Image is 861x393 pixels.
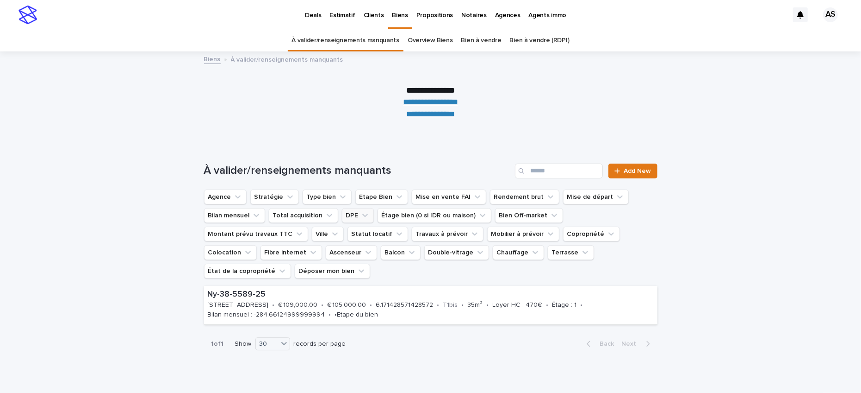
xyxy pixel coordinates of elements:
[618,340,657,348] button: Next
[335,311,378,319] p: •Etape du bien
[204,53,221,64] a: Biens
[250,190,299,204] button: Stratégie
[204,245,257,260] button: Colocation
[548,245,594,260] button: Terrasse
[468,301,483,309] p: 35m²
[204,286,657,325] a: Ny-38-5589-25[STREET_ADDRESS]•€ 109,000.00•€ 105,000.00•6.171428571428572•T1bis•35m²•Loyer HC : 4...
[378,208,491,223] button: Étage bien (0 si IDR ou maison)
[329,311,331,319] p: •
[437,301,440,309] p: •
[312,227,344,241] button: Ville
[443,301,458,309] p: T1bis
[342,208,374,223] button: DPE
[490,190,559,204] button: Rendement brut
[408,30,453,51] a: Overview Biens
[412,190,486,204] button: Mise en vente FAI
[292,30,399,51] a: À valider/renseignements manquants
[515,164,603,178] input: Search
[563,190,629,204] button: Mise de départ
[204,227,308,241] button: Montant prévu travaux TTC
[231,54,343,64] p: À valider/renseignements manquants
[355,190,408,204] button: Etape Bien
[624,168,651,174] span: Add New
[376,301,434,309] p: 6.171428571428572
[295,264,370,279] button: Déposer mon bien
[495,208,563,223] button: Bien Off-market
[493,301,543,309] p: Loyer HC : 470€
[235,340,252,348] p: Show
[208,301,269,309] p: [STREET_ADDRESS]
[579,340,618,348] button: Back
[326,245,377,260] button: Ascenseur
[581,301,583,309] p: •
[204,264,291,279] button: État de la copropriété
[328,301,366,309] p: € 105,000.00
[370,301,372,309] p: •
[269,208,338,223] button: Total acquisition
[510,30,570,51] a: Bien à vendre (RDPI)
[546,301,549,309] p: •
[294,340,346,348] p: records per page
[381,245,421,260] button: Balcon
[303,190,352,204] button: Type bien
[424,245,489,260] button: Double-vitrage
[493,245,544,260] button: Chauffage
[412,227,483,241] button: Travaux à prévoir
[204,164,512,177] h1: À valider/renseignements manquants
[487,227,559,241] button: Mobilier à prévoir
[595,341,614,347] span: Back
[208,290,654,300] p: Ny-38-5589-25
[461,30,502,51] a: Bien à vendre
[462,301,464,309] p: •
[322,301,324,309] p: •
[487,301,489,309] p: •
[208,311,325,319] p: Bilan mensuel : -284.66124999999994
[552,301,577,309] p: Étage : 1
[823,7,838,22] div: AS
[622,341,642,347] span: Next
[204,190,247,204] button: Agence
[273,301,275,309] p: •
[608,164,657,178] a: Add New
[256,339,278,349] div: 30
[347,227,408,241] button: Statut locatif
[563,227,620,241] button: Copropriété
[260,245,322,260] button: Fibre internet
[279,301,318,309] p: € 109,000.00
[19,6,37,24] img: stacker-logo-s-only.png
[204,208,265,223] button: Bilan mensuel
[204,333,231,355] p: 1 of 1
